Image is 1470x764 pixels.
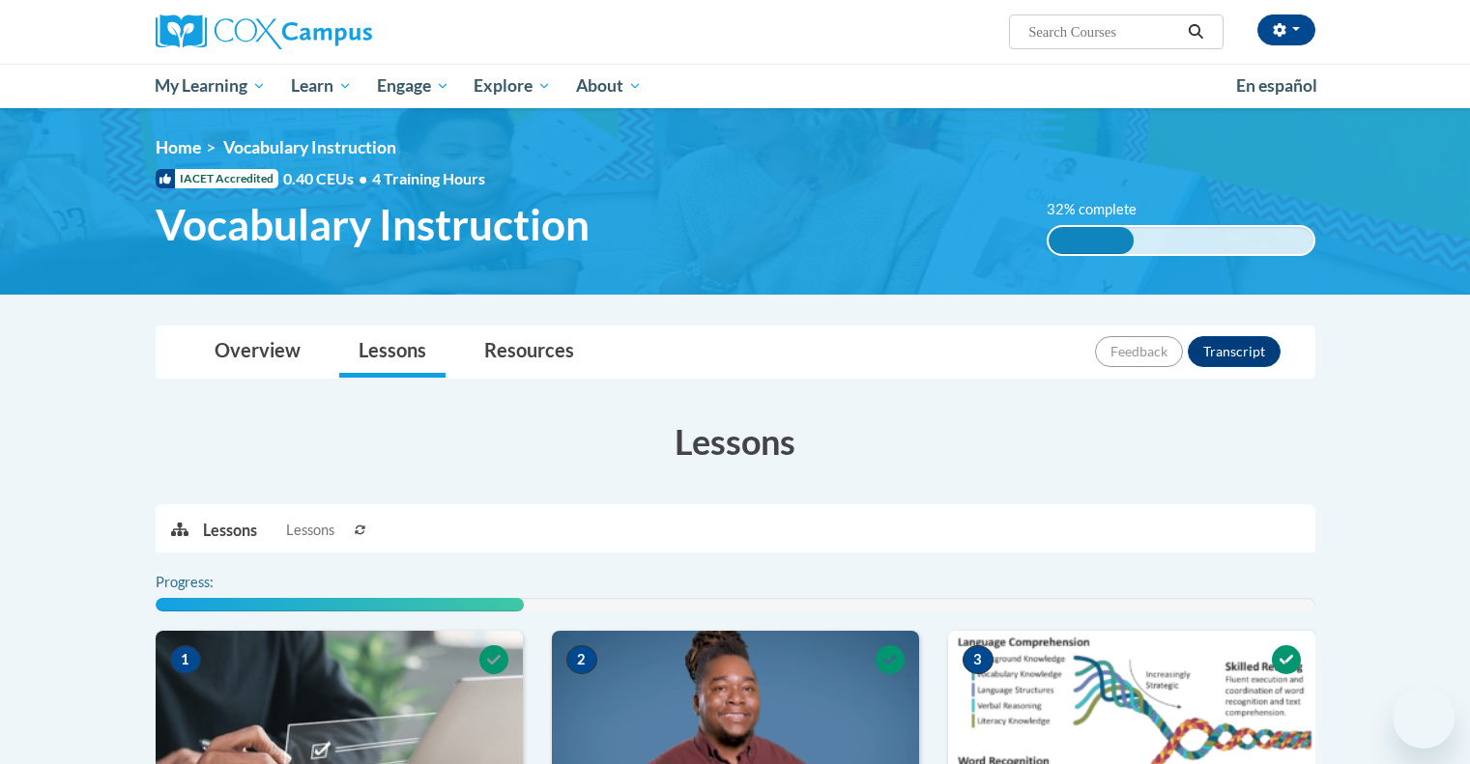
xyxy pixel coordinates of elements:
a: Resources [465,326,593,378]
a: Home [156,137,201,157]
span: Vocabulary Instruction [223,137,396,157]
a: Engage [364,64,462,108]
button: Transcript [1188,336,1281,367]
span: Engage [377,74,449,98]
img: Cox Campus [156,14,372,49]
span: • [359,169,367,187]
span: 1 [170,645,201,674]
a: About [563,64,654,108]
div: Main menu [127,64,1344,108]
button: Feedback [1095,336,1183,367]
span: My Learning [155,74,266,98]
span: Vocabulary Instruction [156,199,590,250]
a: My Learning [143,64,279,108]
p: Lessons [203,520,257,541]
label: 32% complete [1047,199,1158,220]
span: 4 Training Hours [372,169,485,187]
span: Learn [291,74,352,98]
span: Explore [474,74,551,98]
a: Overview [195,326,320,378]
a: Cox Campus [156,14,523,49]
span: 3 [963,645,994,674]
a: Learn [278,64,364,108]
button: Search [1181,20,1210,43]
label: Progress: [156,572,267,593]
div: 32% complete [1049,227,1134,254]
a: Explore [461,64,563,108]
iframe: Button to launch messaging window [1393,687,1455,749]
input: Search Courses [1026,20,1181,43]
span: IACET Accredited [156,169,278,188]
h3: Lessons [156,417,1315,466]
button: Account Settings [1257,14,1315,45]
a: Lessons [339,326,446,378]
span: About [576,74,642,98]
span: 2 [566,645,597,674]
span: 0.40 CEUs [283,168,372,189]
a: En español [1224,66,1330,106]
span: Lessons [286,520,334,541]
span: En español [1236,75,1317,96]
